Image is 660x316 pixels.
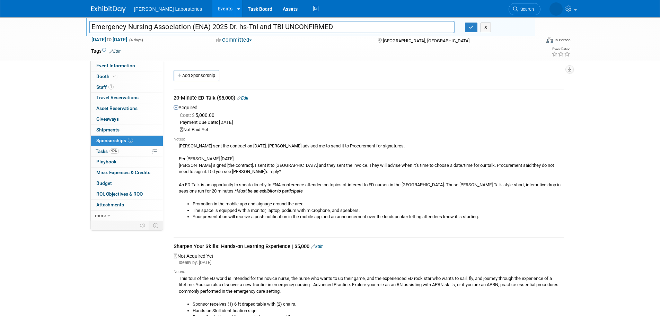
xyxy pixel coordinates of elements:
li: Sponsor receives (1) 6 ft draped table with (2) chairs. [193,301,564,308]
span: Budget [96,180,112,186]
a: Add Sponsorship [174,70,219,81]
span: Sponsorships [96,138,133,143]
span: 1 [108,84,114,89]
div: Notes: [174,137,564,142]
td: Toggle Event Tabs [149,221,163,230]
a: Shipments [91,125,163,135]
div: [PERSON_NAME] sent the contract on [DATE]. [PERSON_NAME] advised me to send it to Procurement for... [174,142,564,230]
span: Attachments [96,202,124,207]
a: ROI, Objectives & ROO [91,189,163,199]
a: Asset Reservations [91,103,163,114]
li: The space is equipped with a monitor, laptop, podium with microphone, and speakers. [193,207,564,214]
a: more [91,211,163,221]
td: Personalize Event Tab Strip [137,221,149,230]
a: Edit [109,49,121,54]
div: Event Rating [552,48,570,51]
span: Staff [96,84,114,90]
a: Edit [237,95,248,101]
span: to [106,37,113,42]
div: 20-Minute ED Talk ($5,000) [174,94,564,103]
a: Budget [91,178,163,189]
a: Giveaways [91,114,163,125]
span: Playbook [96,159,116,164]
li: Promotion in the mobile app and signage around the area. [193,201,564,207]
div: Event Format [500,36,571,46]
span: Shipments [96,127,120,133]
div: Not Paid Yet [180,127,564,133]
span: 92% [109,148,119,154]
span: (4 days) [129,38,143,42]
a: Travel Reservations [91,93,163,103]
a: Misc. Expenses & Credits [91,168,163,178]
a: Attachments [91,200,163,210]
span: Tasks [96,148,119,154]
i: Booth reservation complete [113,74,116,78]
span: [GEOGRAPHIC_DATA], [GEOGRAPHIC_DATA] [383,38,469,43]
div: Notes: [174,269,564,275]
div: In-Person [554,37,571,43]
span: ROI, Objectives & ROO [96,191,143,197]
a: Tasks92% [91,146,163,157]
td: Tags [91,48,121,54]
img: ExhibitDay [91,6,126,13]
span: Travel Reservations [96,95,139,100]
div: Sharpen Your Skills: Hands-on Learning Experience | $5,000 [174,243,564,251]
span: Search [518,7,534,12]
span: Booth [96,74,117,79]
li: Your presentation will receive a push notification in the mobile app and an announcement over the... [193,214,564,220]
div: Ideally by: [DATE] [174,259,564,266]
div: Payment Due Date: [DATE] [180,119,564,126]
span: Asset Reservations [96,105,138,111]
span: Misc. Expenses & Credits [96,170,150,175]
a: Staff1 [91,82,163,93]
a: Event Information [91,61,163,71]
span: [PERSON_NAME] Laboratories [134,6,202,12]
a: Search [509,3,540,15]
span: Giveaways [96,116,119,122]
li: Hands on Skill identification sign. [193,308,564,314]
span: Event Information [96,63,135,68]
span: more [95,213,106,218]
img: Format-Inperson.png [546,37,553,43]
span: 3 [128,138,133,143]
span: 5,000.00 [180,112,217,118]
img: Tisha Davis [549,2,563,16]
button: Committed [213,36,255,44]
a: Sponsorships3 [91,136,163,146]
i: *Must be an exhibitor to participate [235,188,303,194]
a: Edit [311,244,323,249]
span: [DATE] [DATE] [91,36,127,43]
button: X [481,23,491,32]
span: Cost: $ [180,112,195,118]
a: Booth [91,71,163,82]
a: Playbook [91,157,163,167]
div: Acquired [174,103,564,232]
